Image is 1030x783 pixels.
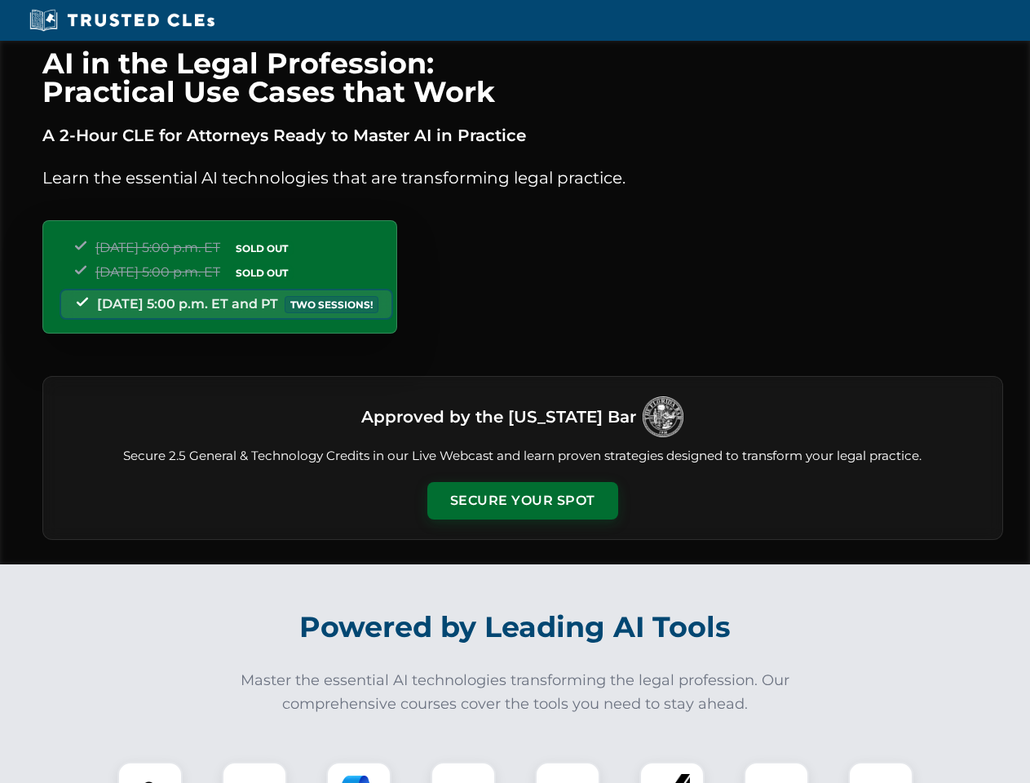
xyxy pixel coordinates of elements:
span: [DATE] 5:00 p.m. ET [95,264,220,280]
span: SOLD OUT [230,264,294,281]
h1: AI in the Legal Profession: Practical Use Cases that Work [42,49,1003,106]
h3: Approved by the [US_STATE] Bar [361,402,636,431]
h2: Powered by Leading AI Tools [64,599,967,656]
button: Secure Your Spot [427,482,618,520]
img: Trusted CLEs [24,8,219,33]
p: Learn the essential AI technologies that are transforming legal practice. [42,165,1003,191]
p: Secure 2.5 General & Technology Credits in our Live Webcast and learn proven strategies designed ... [63,447,983,466]
p: A 2-Hour CLE for Attorneys Ready to Master AI in Practice [42,122,1003,148]
span: [DATE] 5:00 p.m. ET [95,240,220,255]
p: Master the essential AI technologies transforming the legal profession. Our comprehensive courses... [230,669,801,716]
span: SOLD OUT [230,240,294,257]
img: Logo [643,396,683,437]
